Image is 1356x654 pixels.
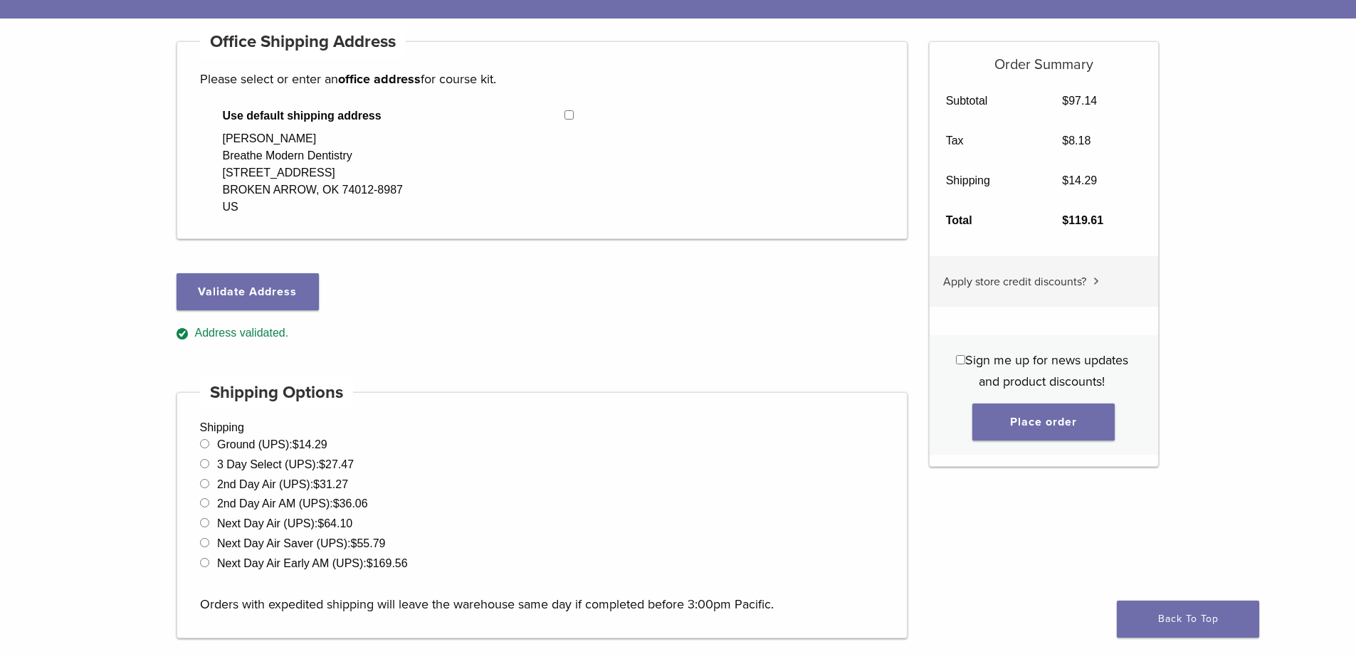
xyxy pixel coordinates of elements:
[217,458,354,470] label: 3 Day Select (UPS):
[1062,214,1103,226] bdi: 119.61
[317,517,352,529] bdi: 64.10
[956,355,965,364] input: Sign me up for news updates and product discounts!
[972,404,1115,441] button: Place order
[200,572,885,615] p: Orders with expedited shipping will leave the warehouse same day if completed before 3:00pm Pacific.
[217,497,368,510] label: 2nd Day Air AM (UPS):
[217,537,386,549] label: Next Day Air Saver (UPS):
[367,557,408,569] bdi: 169.56
[200,376,354,410] h4: Shipping Options
[1093,278,1099,285] img: caret.svg
[200,68,885,90] p: Please select or enter an for course kit.
[333,497,368,510] bdi: 36.06
[1062,95,1068,107] span: $
[930,81,1046,121] th: Subtotal
[1062,95,1097,107] bdi: 97.14
[313,478,348,490] bdi: 31.27
[177,273,319,310] button: Validate Address
[1062,135,1068,147] span: $
[217,438,327,450] label: Ground (UPS):
[223,107,565,125] span: Use default shipping address
[338,71,421,87] strong: office address
[930,161,1046,201] th: Shipping
[1062,174,1068,186] span: $
[1062,214,1068,226] span: $
[1117,601,1259,638] a: Back To Top
[319,458,354,470] bdi: 27.47
[217,517,352,529] label: Next Day Air (UPS):
[223,130,403,216] div: [PERSON_NAME] Breathe Modern Dentistry [STREET_ADDRESS] BROKEN ARROW, OK 74012-8987 US
[313,478,320,490] span: $
[930,201,1046,241] th: Total
[319,458,325,470] span: $
[943,275,1086,289] span: Apply store credit discounts?
[200,25,406,59] h4: Office Shipping Address
[317,517,324,529] span: $
[1062,174,1097,186] bdi: 14.29
[293,438,299,450] span: $
[333,497,340,510] span: $
[930,42,1158,73] h5: Order Summary
[367,557,373,569] span: $
[351,537,386,549] bdi: 55.79
[217,478,348,490] label: 2nd Day Air (UPS):
[965,352,1128,389] span: Sign me up for news updates and product discounts!
[351,537,357,549] span: $
[1062,135,1090,147] bdi: 8.18
[177,392,908,638] div: Shipping
[177,325,908,342] div: Address validated.
[217,557,408,569] label: Next Day Air Early AM (UPS):
[293,438,327,450] bdi: 14.29
[930,121,1046,161] th: Tax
